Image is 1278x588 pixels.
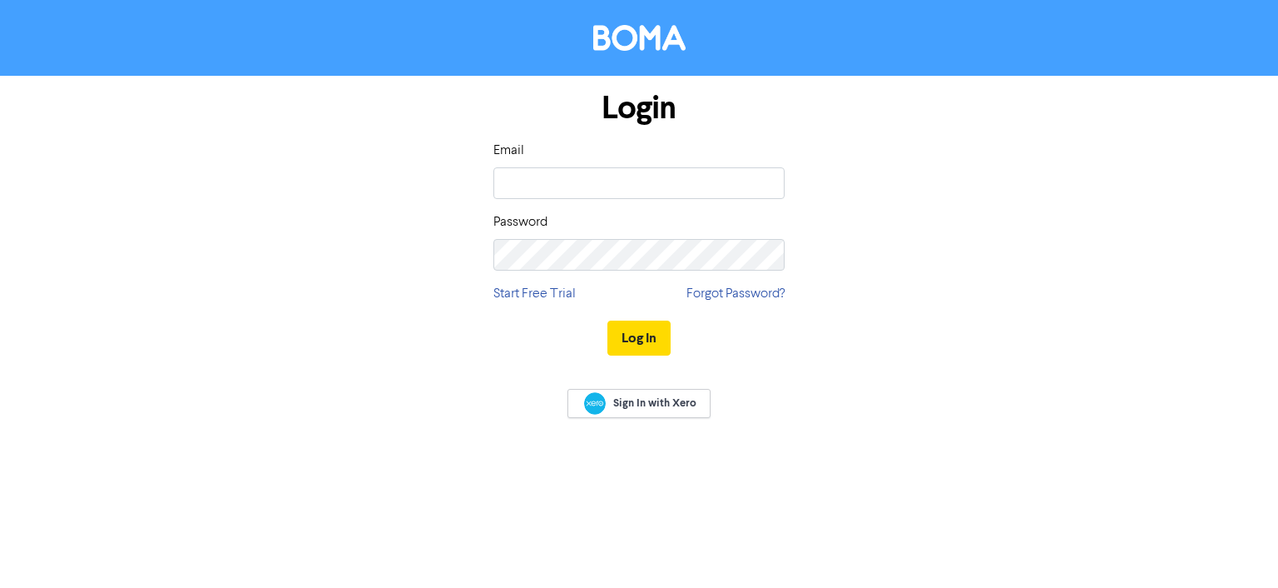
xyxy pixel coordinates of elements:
[686,284,785,304] a: Forgot Password?
[493,284,576,304] a: Start Free Trial
[613,396,696,411] span: Sign In with Xero
[593,25,686,51] img: BOMA Logo
[493,212,547,232] label: Password
[493,141,524,161] label: Email
[584,392,606,415] img: Xero logo
[607,321,671,356] button: Log In
[1195,508,1278,588] iframe: Chat Widget
[567,389,711,418] a: Sign In with Xero
[493,89,785,127] h1: Login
